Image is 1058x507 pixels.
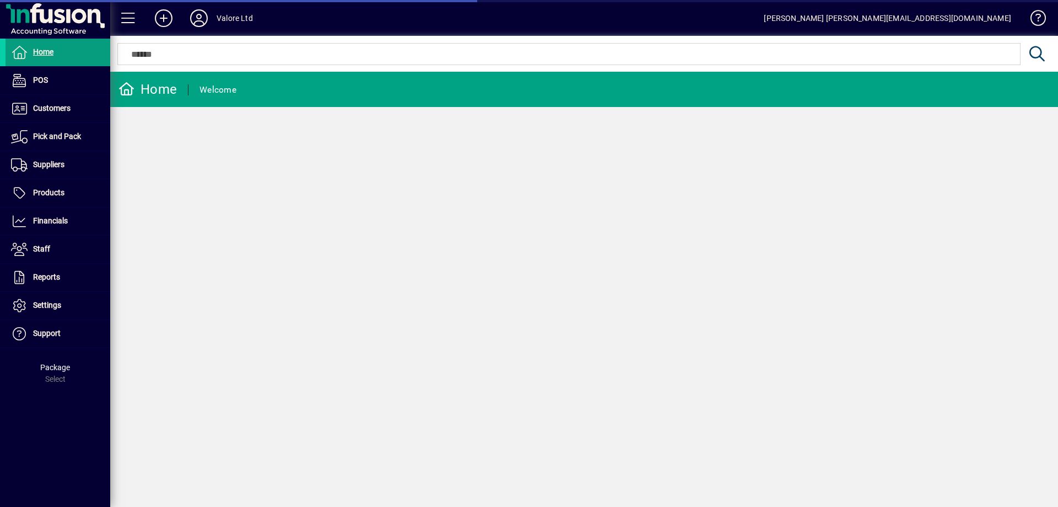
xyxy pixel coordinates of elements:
[199,81,236,99] div: Welcome
[33,273,60,281] span: Reports
[33,160,64,169] span: Suppliers
[6,236,110,263] a: Staff
[6,67,110,94] a: POS
[118,81,177,98] div: Home
[33,216,68,225] span: Financials
[6,264,110,291] a: Reports
[33,76,48,84] span: POS
[33,188,64,197] span: Products
[33,301,61,309] span: Settings
[33,132,81,141] span: Pick and Pack
[181,8,217,28] button: Profile
[6,320,110,348] a: Support
[764,9,1011,27] div: [PERSON_NAME] [PERSON_NAME][EMAIL_ADDRESS][DOMAIN_NAME]
[6,95,110,122] a: Customers
[33,244,50,253] span: Staff
[6,123,110,151] a: Pick and Pack
[217,9,253,27] div: Valore Ltd
[33,104,71,113] span: Customers
[33,329,61,338] span: Support
[146,8,181,28] button: Add
[33,47,53,56] span: Home
[1022,2,1044,38] a: Knowledge Base
[40,363,70,372] span: Package
[6,207,110,235] a: Financials
[6,151,110,179] a: Suppliers
[6,179,110,207] a: Products
[6,292,110,319] a: Settings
